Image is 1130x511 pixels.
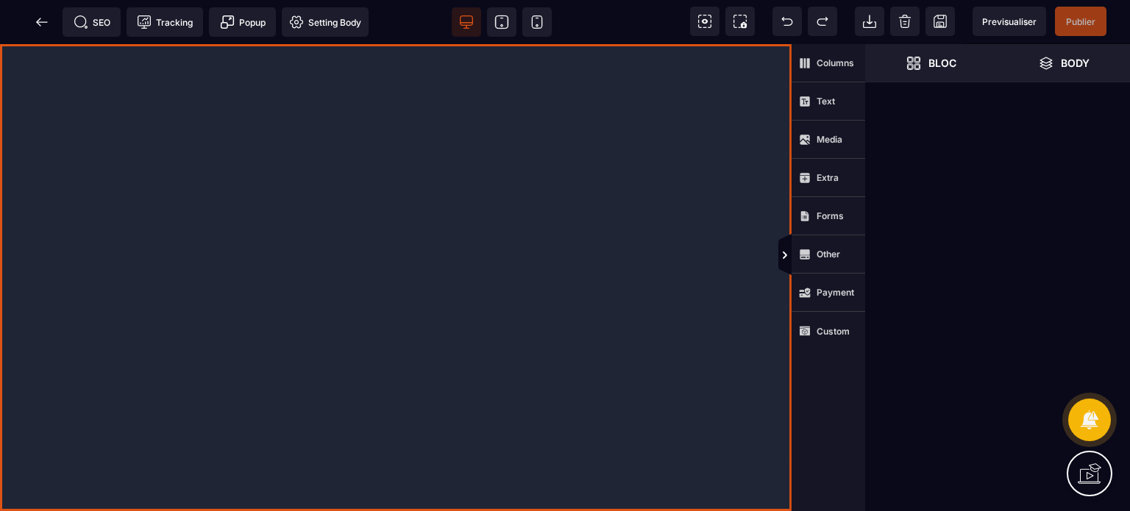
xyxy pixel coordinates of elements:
[817,249,840,260] strong: Other
[817,172,839,183] strong: Extra
[817,210,844,221] strong: Forms
[725,7,755,36] span: Screenshot
[137,15,193,29] span: Tracking
[1066,16,1095,27] span: Publier
[74,15,110,29] span: SEO
[1061,57,1090,68] strong: Body
[289,15,361,29] span: Setting Body
[998,44,1130,82] span: Open Layer Manager
[817,287,854,298] strong: Payment
[817,326,850,337] strong: Custom
[982,16,1037,27] span: Previsualiser
[817,57,854,68] strong: Columns
[690,7,719,36] span: View components
[220,15,266,29] span: Popup
[973,7,1046,36] span: Preview
[865,44,998,82] span: Open Blocks
[928,57,956,68] strong: Bloc
[817,96,835,107] strong: Text
[817,134,842,145] strong: Media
